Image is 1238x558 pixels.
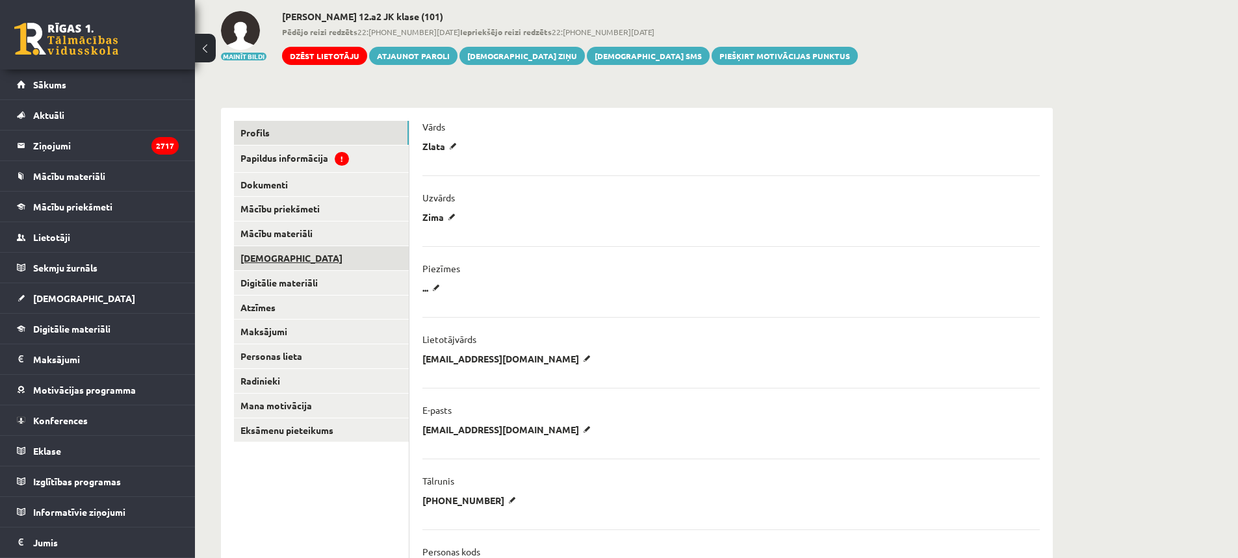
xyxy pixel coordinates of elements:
[422,140,461,152] p: Zlata
[234,271,409,295] a: Digitālie materiāli
[17,405,179,435] a: Konferences
[422,192,455,203] p: Uzvārds
[17,192,179,222] a: Mācību priekšmeti
[33,344,179,374] legend: Maksājumi
[33,170,105,182] span: Mācību materiāli
[17,100,179,130] a: Aktuāli
[282,11,858,22] h2: [PERSON_NAME] 12.a2 JK klase (101)
[422,262,460,274] p: Piezīmes
[422,546,480,557] p: Personas kods
[422,282,445,294] p: ...
[17,131,179,160] a: Ziņojumi2717
[17,527,179,557] a: Jumis
[33,323,110,335] span: Digitālie materiāli
[234,369,409,393] a: Radinieki
[234,121,409,145] a: Profils
[460,27,552,37] b: Iepriekšējo reizi redzēts
[17,466,179,496] a: Izglītības programas
[234,246,409,270] a: [DEMOGRAPHIC_DATA]
[33,414,88,426] span: Konferences
[422,475,454,487] p: Tālrunis
[234,344,409,368] a: Personas lieta
[33,506,125,518] span: Informatīvie ziņojumi
[587,47,710,65] a: [DEMOGRAPHIC_DATA] SMS
[17,497,179,527] a: Informatīvie ziņojumi
[234,197,409,221] a: Mācību priekšmeti
[33,231,70,243] span: Lietotāji
[33,292,135,304] span: [DEMOGRAPHIC_DATA]
[422,494,521,506] p: [PHONE_NUMBER]
[17,253,179,283] a: Sekmju žurnāls
[422,121,445,133] p: Vārds
[33,201,112,212] span: Mācību priekšmeti
[234,296,409,320] a: Atzīmes
[17,375,179,405] a: Motivācijas programma
[151,137,179,155] i: 2717
[33,445,61,457] span: Eklase
[17,314,179,344] a: Digitālie materiāli
[221,53,266,60] button: Mainīt bildi
[422,404,452,416] p: E-pasts
[422,424,595,435] p: [EMAIL_ADDRESS][DOMAIN_NAME]
[422,353,595,364] p: [EMAIL_ADDRESS][DOMAIN_NAME]
[282,26,858,38] span: 22:[PHONE_NUMBER][DATE] 22:[PHONE_NUMBER][DATE]
[422,211,460,223] p: Zima
[17,436,179,466] a: Eklase
[234,418,409,442] a: Eksāmenu pieteikums
[369,47,458,65] a: Atjaunot paroli
[17,283,179,313] a: [DEMOGRAPHIC_DATA]
[17,222,179,252] a: Lietotāji
[33,109,64,121] span: Aktuāli
[14,23,118,55] a: Rīgas 1. Tālmācības vidusskola
[33,537,58,548] span: Jumis
[33,384,136,396] span: Motivācijas programma
[282,47,367,65] a: Dzēst lietotāju
[33,476,121,487] span: Izglītības programas
[17,344,179,374] a: Maksājumi
[33,79,66,90] span: Sākums
[422,333,476,345] p: Lietotājvārds
[17,161,179,191] a: Mācību materiāli
[17,70,179,99] a: Sākums
[459,47,585,65] a: [DEMOGRAPHIC_DATA] ziņu
[33,131,179,160] legend: Ziņojumi
[335,152,349,166] span: !
[234,173,409,197] a: Dokumenti
[234,394,409,418] a: Mana motivācija
[234,222,409,246] a: Mācību materiāli
[33,262,97,273] span: Sekmju žurnāls
[234,146,409,172] a: Papildus informācija!
[282,27,357,37] b: Pēdējo reizi redzēts
[221,11,260,50] img: Zlata Zima
[234,320,409,344] a: Maksājumi
[712,47,858,65] a: Piešķirt motivācijas punktus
